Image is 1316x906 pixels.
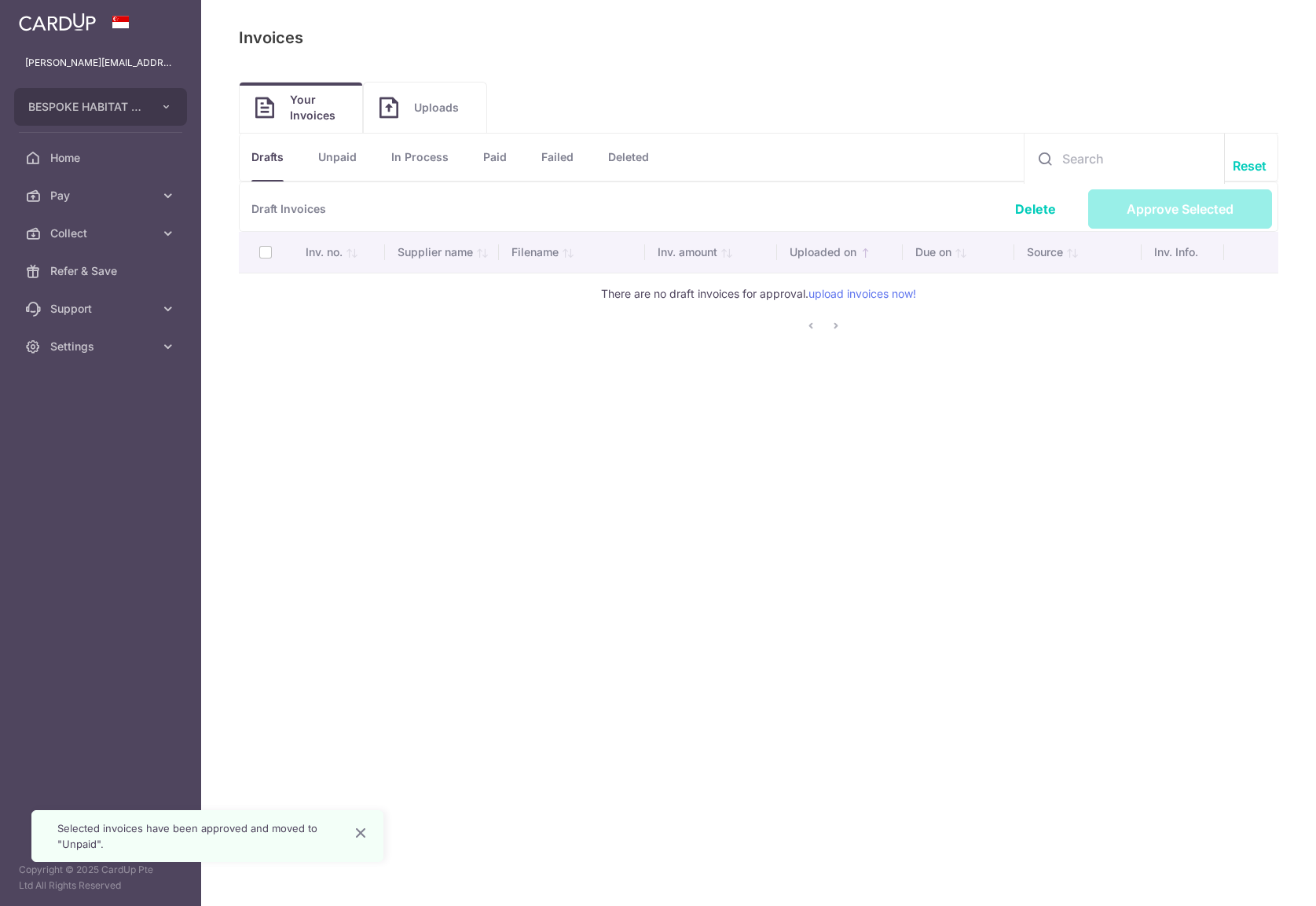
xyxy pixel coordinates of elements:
a: Unpaid [318,134,357,181]
input: Search [1025,134,1224,184]
th: Supplier name: activate to sort column ascending [385,232,499,273]
button: Close [351,823,370,842]
iframe: Opens a widget where you can find more information [1215,859,1300,898]
span: Pay [50,188,154,204]
img: Invoice icon Image [379,97,398,119]
p: Invoices [239,25,303,50]
th: Inv. Info. [1142,232,1224,273]
img: Invoice icon Image [255,97,274,119]
a: Reset [1233,156,1267,175]
span: Your Invoices [290,92,346,123]
span: Home [50,150,154,166]
td: There are no draft invoices for approval. [239,273,1278,314]
th: Filename: activate to sort column ascending [499,232,645,273]
a: Failed [541,134,574,181]
th: Inv. amount: activate to sort column ascending [645,232,776,273]
p: Draft Invoices [239,182,1278,232]
a: upload invoices now! [808,287,916,300]
p: [PERSON_NAME][EMAIL_ADDRESS][DOMAIN_NAME] [25,55,176,71]
img: CardUp [19,13,96,31]
button: BESPOKE HABITAT SHEN PTE. LTD. [14,88,187,126]
a: Deleted [608,134,649,181]
a: In Process [391,134,449,181]
th: Inv. no.: activate to sort column ascending [293,232,385,273]
th: Uploaded on: activate to sort column ascending [777,232,903,273]
div: Selected invoices have been approved and moved to "Unpaid". [57,820,339,852]
a: Uploads [364,83,486,133]
span: Settings [50,339,154,354]
th: Source: activate to sort column ascending [1014,232,1142,273]
span: Refer & Save [50,263,154,279]
span: Support [50,301,154,317]
th: Due on: activate to sort column ascending [903,232,1014,273]
span: Uploads [414,100,471,116]
a: Your Invoices [240,83,362,133]
span: Collect [50,226,154,241]
a: Paid [483,134,507,181]
span: BESPOKE HABITAT SHEN PTE. LTD. [28,99,145,115]
a: Drafts [251,134,284,181]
